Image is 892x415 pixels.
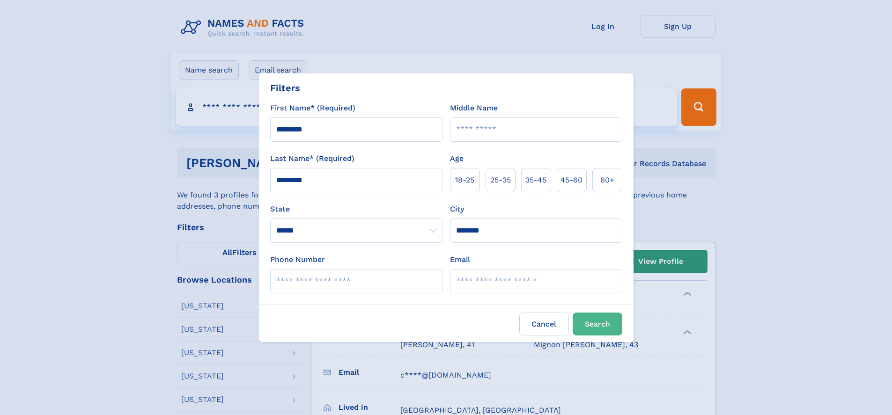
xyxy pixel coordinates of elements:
[600,175,614,186] span: 60+
[519,313,569,335] label: Cancel
[270,254,325,265] label: Phone Number
[490,175,511,186] span: 25‑35
[560,175,582,186] span: 45‑60
[450,102,498,114] label: Middle Name
[450,153,464,164] label: Age
[525,175,546,186] span: 35‑45
[573,313,622,335] button: Search
[450,254,470,265] label: Email
[270,81,300,95] div: Filters
[270,204,442,215] label: State
[450,204,464,215] label: City
[270,102,355,114] label: First Name* (Required)
[270,153,354,164] label: Last Name* (Required)
[455,175,474,186] span: 18‑25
